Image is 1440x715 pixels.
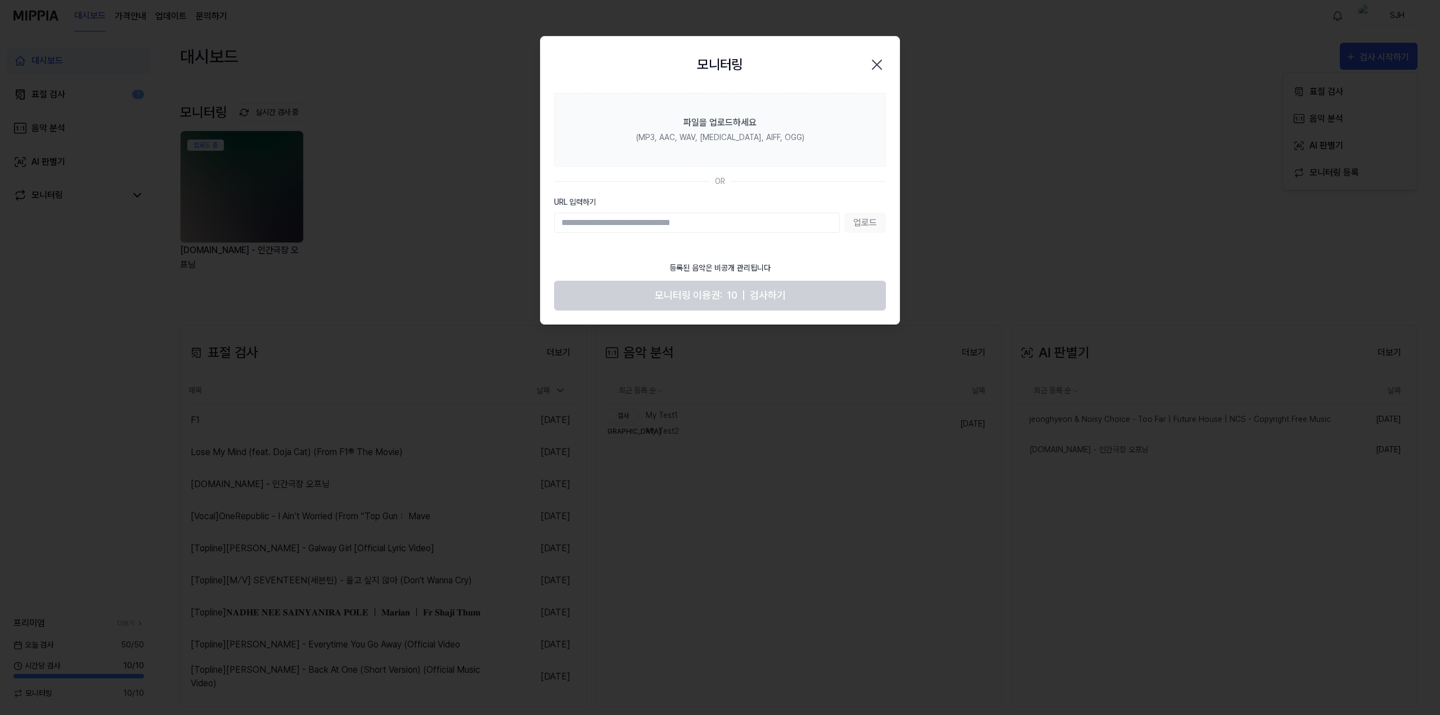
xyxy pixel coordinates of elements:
[636,132,804,143] div: (MP3, AAC, WAV, [MEDICAL_DATA], AIFF, OGG)
[715,176,725,187] div: OR
[683,116,757,129] div: 파일을 업로드하세요
[554,196,886,208] label: URL 입력하기
[663,255,777,281] div: 등록된 음악은 비공개 관리됩니다
[697,55,743,75] h2: 모니터링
